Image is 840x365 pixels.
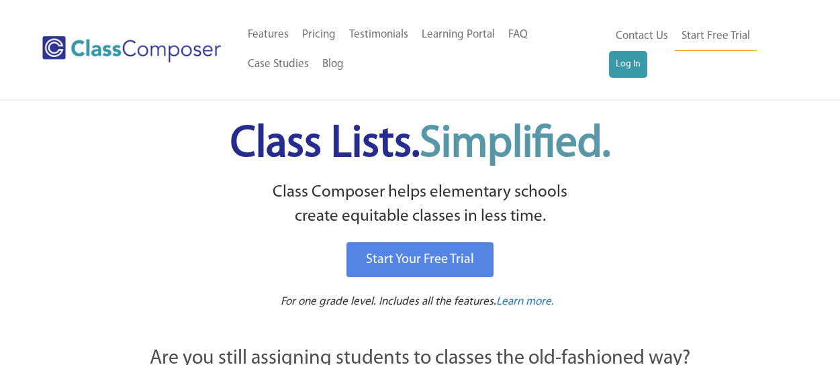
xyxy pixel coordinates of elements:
[295,20,342,50] a: Pricing
[342,20,415,50] a: Testimonials
[366,253,474,266] span: Start Your Free Trial
[316,50,351,79] a: Blog
[496,294,554,311] a: Learn more.
[502,20,534,50] a: FAQ
[241,20,609,79] nav: Header Menu
[346,242,494,277] a: Start Your Free Trial
[230,123,610,166] span: Class Lists.
[281,296,496,307] span: For one grade level. Includes all the features.
[420,123,610,166] span: Simplified.
[241,20,295,50] a: Features
[609,21,675,51] a: Contact Us
[496,296,554,307] span: Learn more.
[609,51,647,78] a: Log In
[241,50,316,79] a: Case Studies
[42,36,221,62] img: Class Composer
[76,180,765,229] p: Class Composer helps elementary schools create equitable classes in less time.
[675,21,757,52] a: Start Free Trial
[415,20,502,50] a: Learning Portal
[609,21,788,78] nav: Header Menu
